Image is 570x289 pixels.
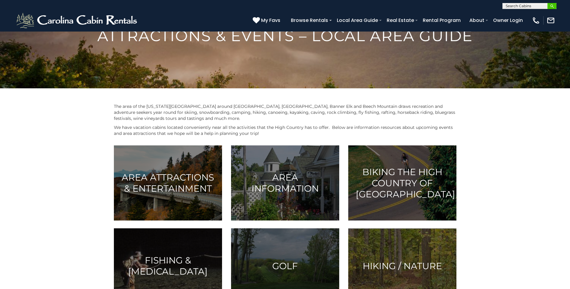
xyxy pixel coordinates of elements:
a: Real Estate [384,15,417,26]
h3: Biking the High Country of [GEOGRAPHIC_DATA] [356,166,449,200]
a: My Favs [253,17,282,24]
h3: Area Information [239,172,332,194]
img: phone-regular-white.png [532,16,540,25]
img: White-1-2.png [15,11,140,29]
h3: Hiking / Nature [356,260,449,272]
a: Browse Rentals [288,15,331,26]
span: My Favs [261,17,280,24]
h3: Golf [239,260,332,272]
p: We have vacation cabins located conveniently near all the activities that the High Country has to... [114,124,456,136]
p: The area of the [US_STATE][GEOGRAPHIC_DATA] around [GEOGRAPHIC_DATA], [GEOGRAPHIC_DATA], Banner E... [114,103,456,121]
a: Rental Program [420,15,464,26]
a: Owner Login [490,15,526,26]
a: Biking the High Country of [GEOGRAPHIC_DATA] [348,145,456,221]
a: Area Attractions & Entertainment [114,145,222,221]
a: Area Information [231,145,339,221]
h3: Fishing & [MEDICAL_DATA] [121,255,215,277]
img: mail-regular-white.png [547,16,555,25]
a: About [466,15,487,26]
a: Local Area Guide [334,15,381,26]
h3: Area Attractions & Entertainment [121,172,215,194]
